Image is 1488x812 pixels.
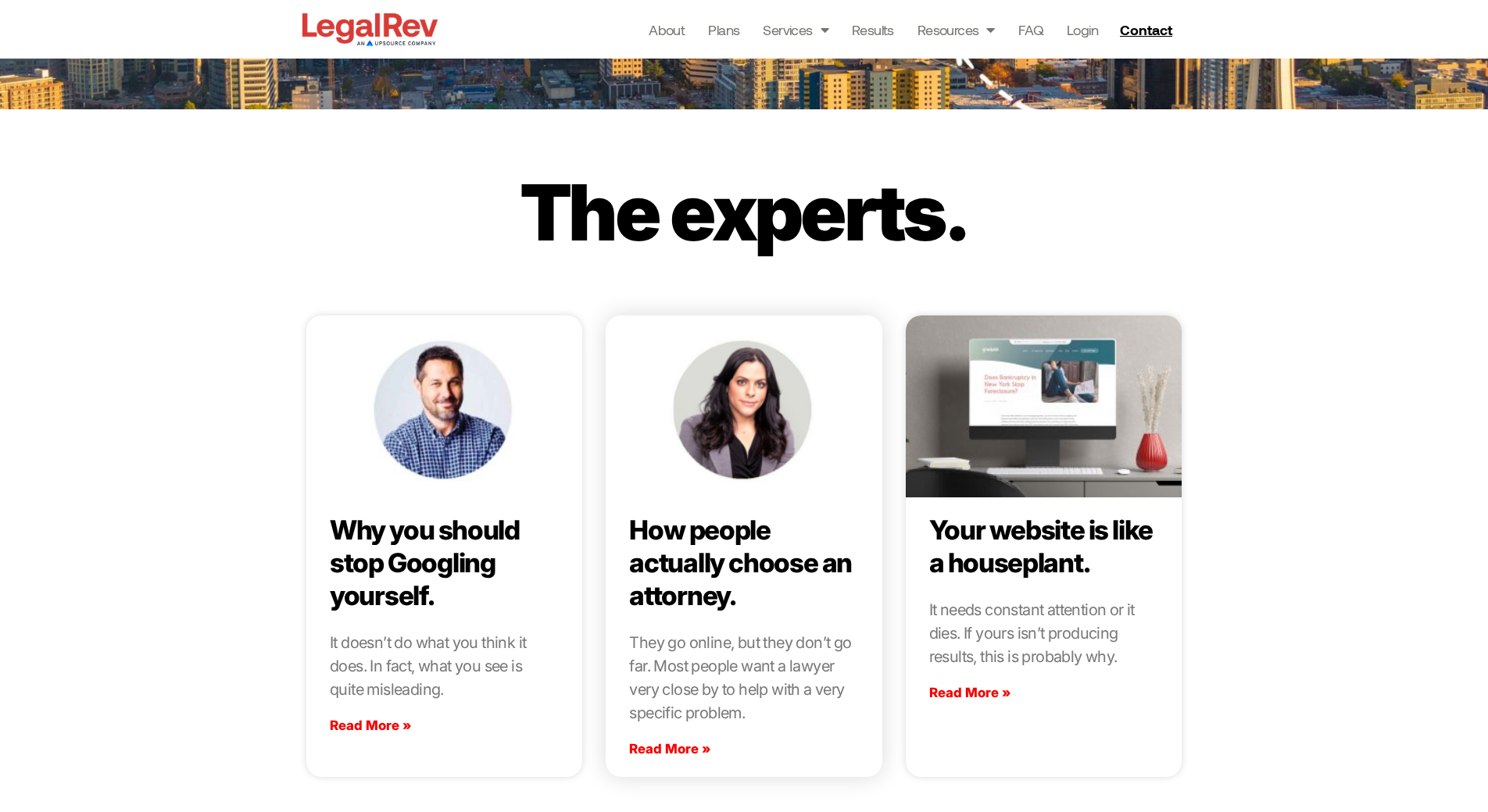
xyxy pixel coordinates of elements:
[629,738,710,761] a: Read more about How people actually choose an attorney.
[420,180,1068,245] p: The experts.
[917,19,995,41] a: Resources
[929,682,1010,705] a: Read more about Your website is like a houseplant.
[763,19,828,41] a: Services
[649,19,685,41] a: About
[629,631,858,725] p: They go online, but they don’t go far. Most people want a lawyer very close by to help with a ver...
[330,714,411,738] a: Read more about Why you should stop Googling yourself.
[330,514,520,611] a: Why you should stop Googling yourself.
[1067,19,1098,41] a: Login
[1018,19,1043,41] a: FAQ
[330,631,559,701] p: It doesn’t do what you think it does. In fact, what you see is quite misleading.
[649,19,1098,41] nav: Menu
[929,598,1158,668] p: It needs constant attention or it dies. If yours isn’t producing results, this is probably why.
[629,514,852,611] a: How people actually choose an attorney.
[852,19,894,41] a: Results
[1114,17,1182,42] a: Contact
[1120,23,1172,37] span: Contact
[708,19,739,41] a: Plans
[929,514,1154,579] a: Your website is like a houseplant.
